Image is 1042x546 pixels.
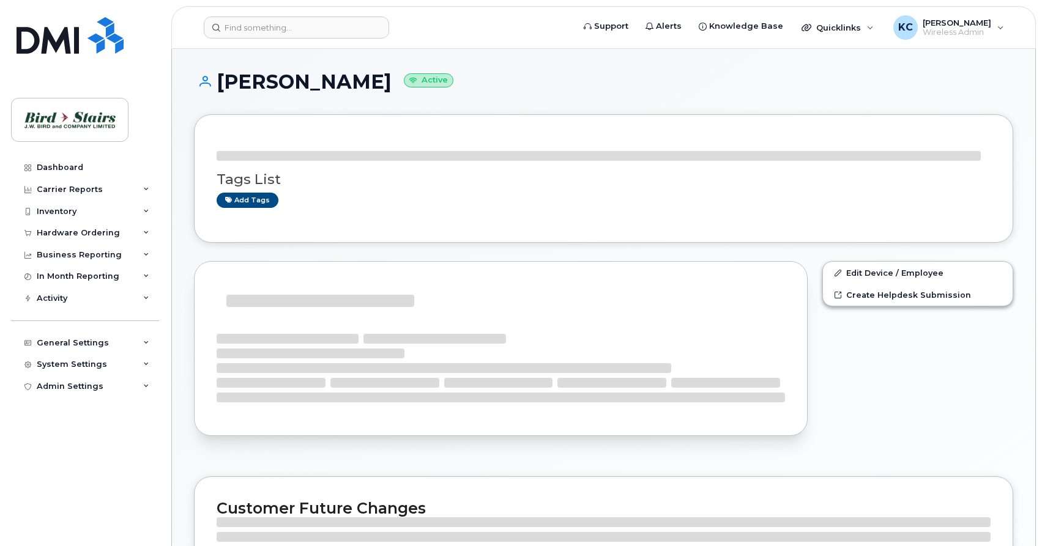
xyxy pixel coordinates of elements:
[194,71,1013,92] h1: [PERSON_NAME]
[404,73,453,87] small: Active
[823,262,1013,284] a: Edit Device / Employee
[217,499,991,517] h2: Customer Future Changes
[217,172,991,187] h3: Tags List
[823,284,1013,306] a: Create Helpdesk Submission
[217,193,278,208] a: Add tags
